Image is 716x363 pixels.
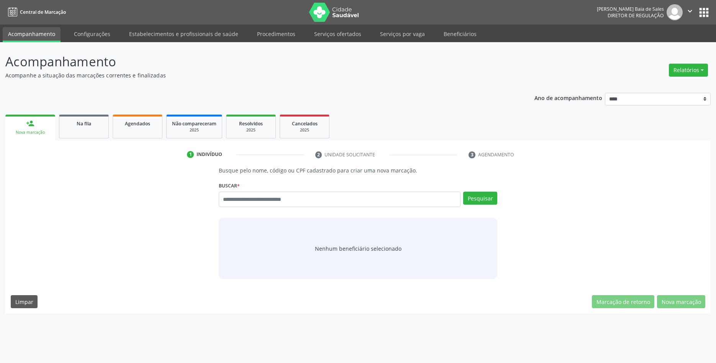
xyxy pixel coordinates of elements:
[232,127,270,133] div: 2025
[669,64,708,77] button: Relatórios
[11,130,50,135] div: Nova marcação
[5,71,499,79] p: Acompanhe a situação das marcações correntes e finalizadas
[686,7,694,15] i: 
[3,27,61,42] a: Acompanhamento
[5,6,66,18] a: Central de Marcação
[77,120,91,127] span: Na fila
[683,4,697,20] button: 
[172,127,216,133] div: 2025
[608,12,664,19] span: Diretor de regulação
[69,27,116,41] a: Configurações
[11,295,38,308] button: Limpar
[219,180,240,192] label: Buscar
[667,4,683,20] img: img
[252,27,301,41] a: Procedimentos
[26,119,34,128] div: person_add
[309,27,367,41] a: Serviços ofertados
[125,120,150,127] span: Agendados
[697,6,711,19] button: apps
[187,151,194,158] div: 1
[172,120,216,127] span: Não compareceram
[463,192,497,205] button: Pesquisar
[292,120,318,127] span: Cancelados
[20,9,66,15] span: Central de Marcação
[219,166,497,174] p: Busque pelo nome, código ou CPF cadastrado para criar uma nova marcação.
[239,120,263,127] span: Resolvidos
[285,127,324,133] div: 2025
[375,27,430,41] a: Serviços por vaga
[597,6,664,12] div: [PERSON_NAME] Baia de Sales
[315,245,401,253] span: Nenhum beneficiário selecionado
[5,52,499,71] p: Acompanhamento
[438,27,482,41] a: Beneficiários
[197,151,222,158] div: Indivíduo
[534,93,602,102] p: Ano de acompanhamento
[124,27,244,41] a: Estabelecimentos e profissionais de saúde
